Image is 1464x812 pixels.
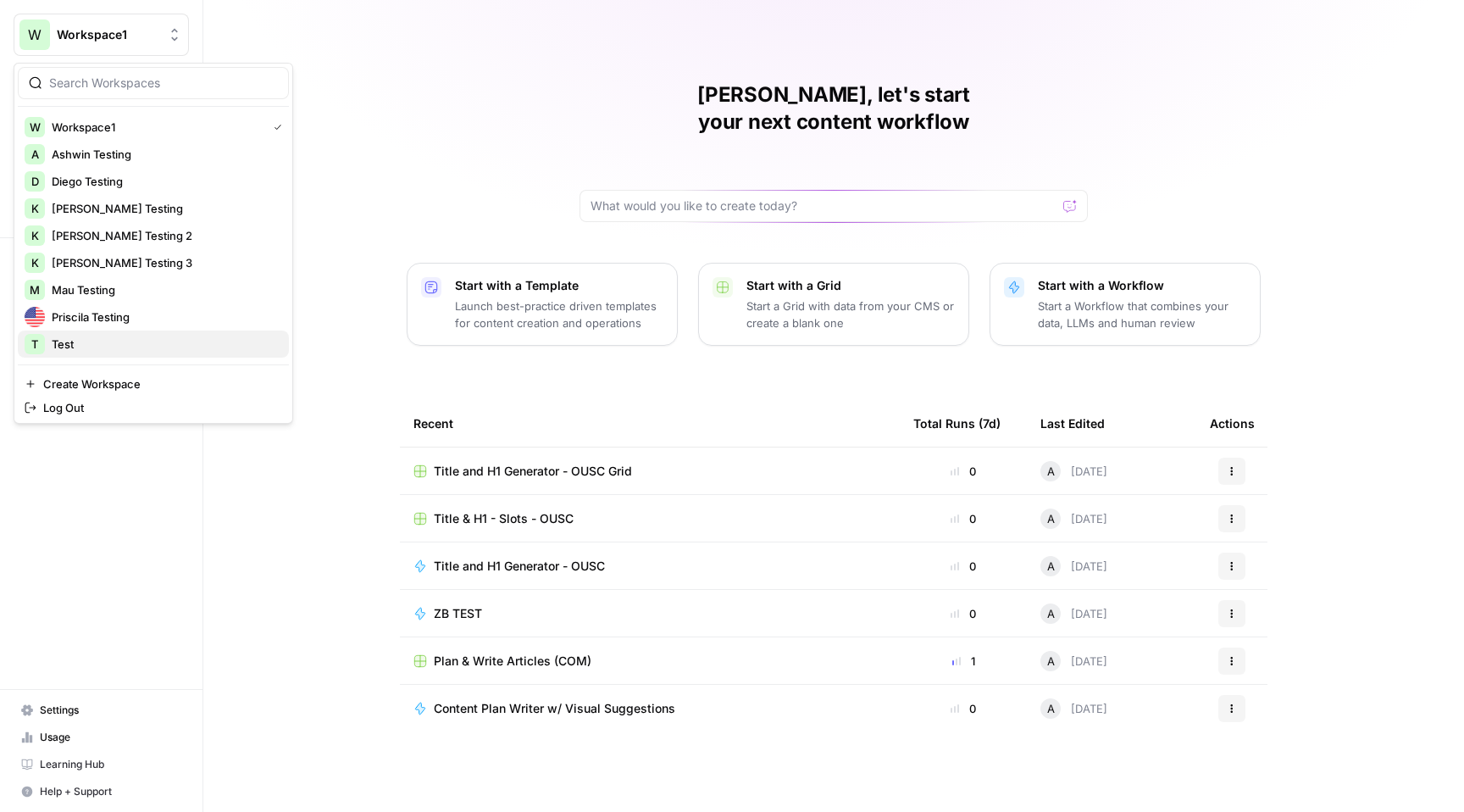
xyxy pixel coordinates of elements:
[18,396,289,420] a: Log Out
[434,653,591,670] span: Plan & Write Articles (COM)
[52,281,275,298] span: Mau Testing
[1047,558,1055,575] span: A
[25,307,45,327] img: Priscila Testing Logo
[1210,400,1255,447] div: Actions
[413,653,886,670] a: Plan & Write Articles (COM)
[407,263,678,346] button: Start with a TemplateLaunch best-practice driven templates for content creation and operations
[31,173,39,190] span: D
[1047,700,1055,717] span: A
[31,146,39,163] span: A
[28,25,42,45] span: W
[1047,605,1055,622] span: A
[1047,463,1055,480] span: A
[913,700,1013,717] div: 0
[1040,461,1107,481] div: [DATE]
[698,263,969,346] button: Start with a GridStart a Grid with data from your CMS or create a blank one
[913,653,1013,670] div: 1
[52,200,275,217] span: [PERSON_NAME] Testing
[52,336,275,353] span: Test
[52,254,275,271] span: [PERSON_NAME] Testing 3
[18,372,289,396] a: Create Workspace
[1040,698,1107,719] div: [DATE]
[31,336,38,353] span: T
[746,277,955,294] p: Start with a Grid
[413,605,886,622] a: ZB TEST
[52,227,275,244] span: [PERSON_NAME] Testing 2
[40,757,181,772] span: Learning Hub
[1038,298,1246,331] p: Start a Workflow that combines your data, LLMs and human review
[30,119,41,136] span: W
[913,400,1001,447] div: Total Runs (7d)
[913,463,1013,480] div: 0
[57,26,159,43] span: Workspace1
[434,558,605,575] span: Title and H1 Generator - OUSC
[30,281,40,298] span: M
[591,197,1056,214] input: What would you like to create today?
[990,263,1261,346] button: Start with a WorkflowStart a Workflow that combines your data, LLMs and human review
[455,277,663,294] p: Start with a Template
[14,14,189,56] button: Workspace: Workspace1
[52,146,275,163] span: Ashwin Testing
[31,200,39,217] span: K
[1040,556,1107,576] div: [DATE]
[579,81,1088,136] h1: [PERSON_NAME], let's start your next content workflow
[40,730,181,745] span: Usage
[52,309,275,325] span: Priscila Testing
[455,298,663,331] p: Launch best-practice driven templates for content creation and operations
[43,375,275,392] span: Create Workspace
[413,558,886,575] a: Title and H1 Generator - OUSC
[14,778,189,805] button: Help + Support
[14,751,189,778] a: Learning Hub
[913,510,1013,527] div: 0
[434,700,675,717] span: Content Plan Writer w/ Visual Suggestions
[49,75,278,92] input: Search Workspaces
[413,510,886,527] a: Title & H1 - Slots - OUSC
[413,700,886,717] a: Content Plan Writer w/ Visual Suggestions
[413,400,886,447] div: Recent
[913,558,1013,575] div: 0
[31,254,39,271] span: K
[43,399,275,416] span: Log Out
[1040,603,1107,624] div: [DATE]
[52,173,275,190] span: Diego Testing
[1038,277,1246,294] p: Start with a Workflow
[413,463,886,480] a: Title and H1 Generator - OUSC Grid
[40,784,181,799] span: Help + Support
[746,298,955,331] p: Start a Grid with data from your CMS or create a blank one
[1040,509,1107,529] div: [DATE]
[913,605,1013,622] div: 0
[14,724,189,751] a: Usage
[14,697,189,724] a: Settings
[1040,651,1107,671] div: [DATE]
[31,227,39,244] span: K
[1040,400,1105,447] div: Last Edited
[434,510,574,527] span: Title & H1 - Slots - OUSC
[1047,510,1055,527] span: A
[40,703,181,718] span: Settings
[1047,653,1055,670] span: A
[14,63,293,424] div: Workspace: Workspace1
[434,463,632,480] span: Title and H1 Generator - OUSC Grid
[52,119,260,136] span: Workspace1
[434,605,482,622] span: ZB TEST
